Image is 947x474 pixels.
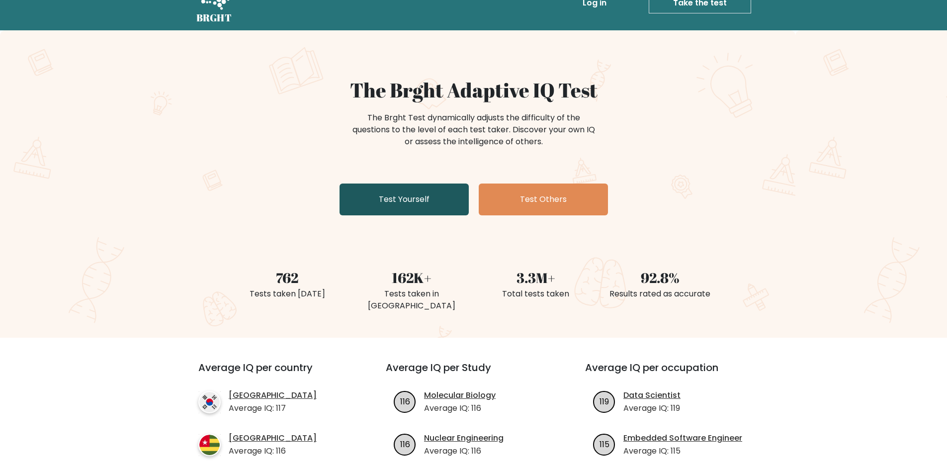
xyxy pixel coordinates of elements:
[386,362,561,385] h3: Average IQ per Study
[623,389,681,401] a: Data Scientist
[198,391,221,413] img: country
[600,395,609,407] text: 119
[231,267,344,288] div: 762
[196,12,232,24] h5: BRGHT
[479,184,608,215] a: Test Others
[198,362,350,385] h3: Average IQ per country
[480,267,592,288] div: 3.3M+
[424,402,496,414] p: Average IQ: 116
[424,389,496,401] a: Molecular Biology
[604,288,716,300] div: Results rated as accurate
[623,432,742,444] a: Embedded Software Engineer
[424,445,504,457] p: Average IQ: 116
[229,389,317,401] a: [GEOGRAPHIC_DATA]
[480,288,592,300] div: Total tests taken
[600,438,609,450] text: 115
[229,402,317,414] p: Average IQ: 117
[231,78,716,102] h1: The Brght Adaptive IQ Test
[340,184,469,215] a: Test Yourself
[424,432,504,444] a: Nuclear Engineering
[229,445,317,457] p: Average IQ: 116
[198,434,221,456] img: country
[604,267,716,288] div: 92.8%
[623,402,681,414] p: Average IQ: 119
[400,438,410,450] text: 116
[229,432,317,444] a: [GEOGRAPHIC_DATA]
[400,395,410,407] text: 116
[355,267,468,288] div: 162K+
[349,112,598,148] div: The Brght Test dynamically adjusts the difficulty of the questions to the level of each test take...
[585,362,761,385] h3: Average IQ per occupation
[623,445,742,457] p: Average IQ: 115
[231,288,344,300] div: Tests taken [DATE]
[355,288,468,312] div: Tests taken in [GEOGRAPHIC_DATA]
